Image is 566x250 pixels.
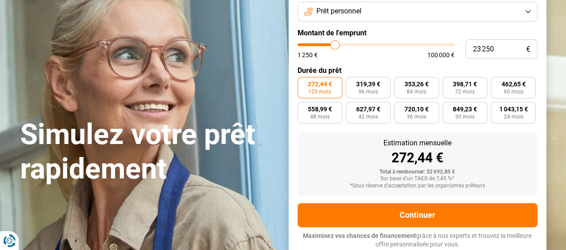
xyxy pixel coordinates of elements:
span: 1 250 € [298,52,318,58]
span: 72 mois [455,89,475,94]
span: 48 mois [310,114,330,119]
span: 319,39 € [356,81,380,87]
span: Prêt personnel [316,6,362,16]
span: 462,65 € [501,81,525,87]
span: 30 mois [455,114,475,119]
span: 42 mois [358,114,378,119]
label: Montant de l'emprunt [298,29,537,37]
span: 96 mois [358,89,378,94]
button: Continuer [298,203,537,227]
span: 36 mois [407,114,426,119]
div: Estimation mensuelle [305,140,530,147]
span: € [526,46,530,53]
span: 60 mois [503,89,523,94]
span: 272,44 € [308,81,332,87]
div: 272,44 € [305,151,530,165]
span: 24 mois [503,114,523,119]
p: grâce à nos experts et trouvez la meilleure offre personnalisée pour vous. [298,232,537,249]
div: Sur base d'un TAEG de 7,45 %* [305,176,530,182]
button: Prêt personnel [298,2,537,21]
span: 120 mois [308,89,331,94]
span: 100 000 € [427,52,455,58]
div: Total à rembourser: 32 692,80 € [305,169,530,175]
span: 1 043,15 € [499,106,528,112]
span: 84 mois [407,89,426,94]
span: 558,99 € [308,106,332,112]
label: Durée du prêt [298,66,537,75]
h1: Simulez votre prêt rapidement [20,118,278,186]
span: 627,97 € [356,106,380,112]
span: 398,71 € [453,81,477,87]
div: *Sous réserve d'acceptation par les organismes prêteurs [305,183,530,189]
span: 720,10 € [404,106,429,112]
span: 353,26 € [404,81,429,87]
span: 849,23 € [453,106,477,112]
span: Maximisez vos chances de financement [303,232,416,239]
